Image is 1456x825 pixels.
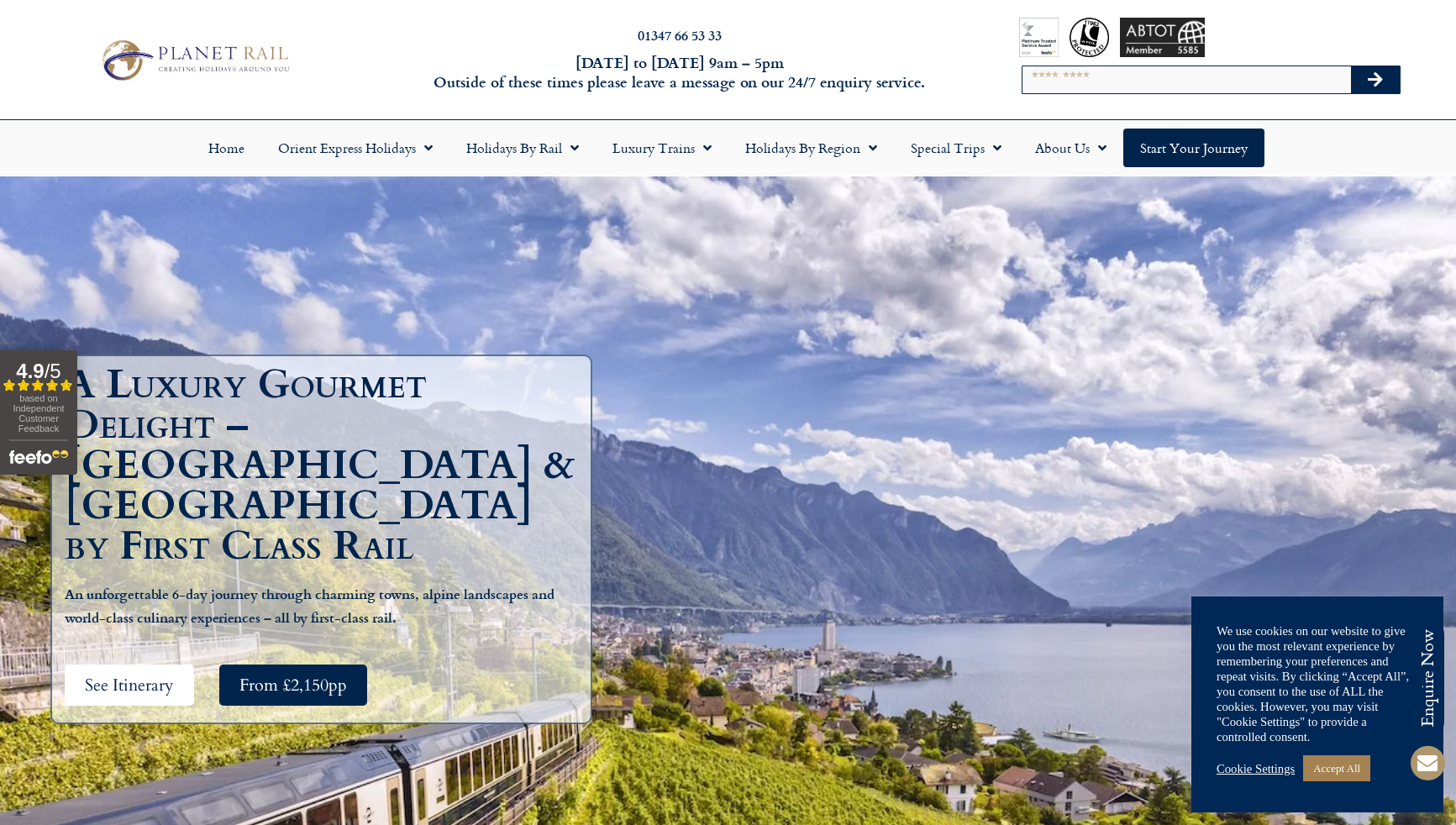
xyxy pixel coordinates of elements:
a: Luxury Trains [596,129,728,167]
a: From £2,150pp [219,665,367,706]
span: From £2,150pp [239,675,347,696]
h6: [DATE] to [DATE] 9am – 5pm Outside of these times please leave a message on our 24/7 enquiry serv... [392,53,966,92]
div: We use cookies on our website to give you the most relevant experience by remembering your prefer... [1217,623,1418,744]
a: Home [192,129,261,167]
h1: A Luxury Gourmet Delight – [GEOGRAPHIC_DATA] & [GEOGRAPHIC_DATA] by First Class Rail [65,365,586,566]
a: Start your Journey [1123,129,1264,167]
img: Planet Rail Train Holidays Logo [94,35,294,84]
a: About Us [1018,129,1123,167]
button: Search [1351,66,1400,93]
a: Holidays by Rail [449,129,596,167]
a: Holidays by Region [728,129,894,167]
b: An unforgettable 6-day journey through charming towns, alpine landscapes and world-class culinary... [65,584,555,627]
a: 01347 66 53 33 [638,25,722,45]
a: Accept All [1303,755,1370,781]
span: See Itinerary [85,675,174,696]
a: Orient Express Holidays [261,129,449,167]
nav: Menu [8,129,1448,167]
a: Cookie Settings [1217,761,1295,776]
a: See Itinerary [65,665,194,706]
a: Special Trips [894,129,1018,167]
